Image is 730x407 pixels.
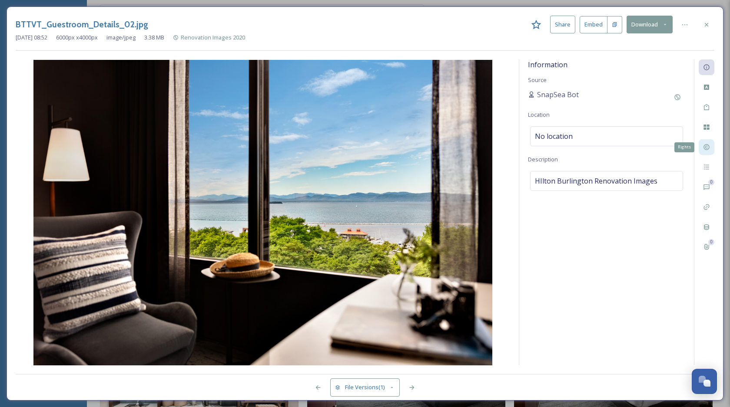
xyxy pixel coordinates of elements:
[106,33,136,42] span: image/jpeg
[627,16,673,33] button: Download
[181,33,245,41] span: Renovation Images 2020
[144,33,164,42] span: 3.38 MB
[580,16,607,33] button: Embed
[535,131,573,141] span: No location
[528,111,550,118] span: Location
[535,176,657,186] span: HIlton Burlington Renovation Images
[330,378,400,396] button: File Versions(1)
[16,33,47,42] span: [DATE] 08:52
[16,60,510,365] img: 89171697.jpg
[692,369,717,394] button: Open Chat
[674,142,694,152] div: Rights
[708,239,714,245] div: 0
[528,60,567,69] span: Information
[528,155,558,163] span: Description
[708,179,714,185] div: 0
[537,89,579,100] span: SnapSea Bot
[550,16,575,33] button: Share
[528,76,547,84] span: Source
[56,33,98,42] span: 6000 px x 4000 px
[16,18,148,31] h3: BTTVT_Guestroom_Details_02.jpg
